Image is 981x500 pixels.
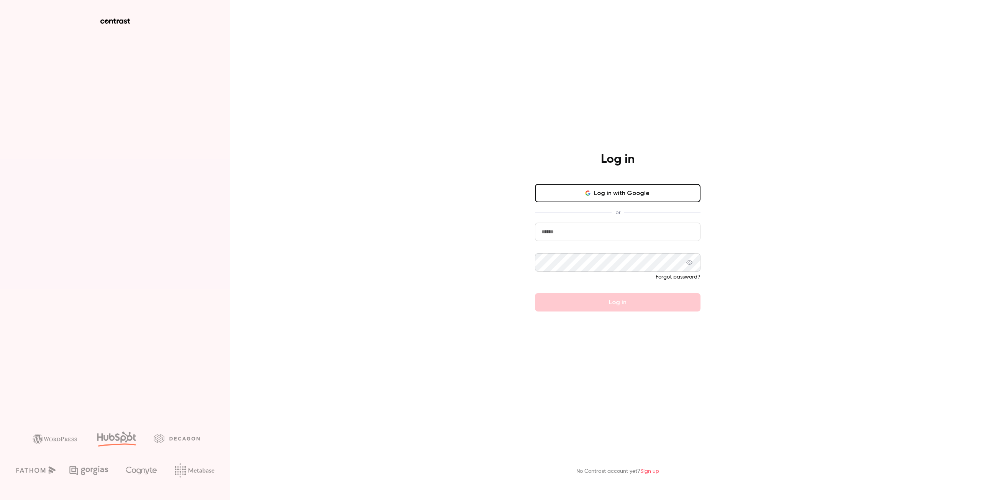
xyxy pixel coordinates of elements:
img: decagon [154,434,200,443]
h4: Log in [601,152,635,167]
span: or [612,208,624,216]
a: Sign up [640,469,659,474]
button: Log in with Google [535,184,700,202]
p: No Contrast account yet? [576,467,659,475]
a: Forgot password? [656,274,700,280]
